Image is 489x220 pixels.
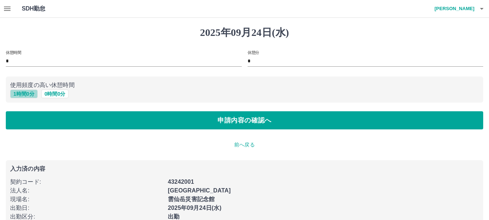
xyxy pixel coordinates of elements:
button: 申請内容の確認へ [6,111,483,129]
h1: 2025年09月24日(水) [6,26,483,39]
p: 現場名 : [10,195,163,204]
p: 前へ戻る [6,141,483,149]
label: 休憩分 [248,50,259,55]
b: 2025年09月24日(水) [168,205,221,211]
p: 契約コード : [10,178,163,186]
p: 使用頻度の高い休憩時間 [10,81,479,90]
label: 休憩時間 [6,50,21,55]
p: 入力済の内容 [10,166,479,172]
b: 43242001 [168,179,194,185]
button: 0時間0分 [41,90,69,98]
b: 雲仙岳災害記念館 [168,196,215,202]
button: 1時間0分 [10,90,38,98]
p: 法人名 : [10,186,163,195]
b: [GEOGRAPHIC_DATA] [168,187,231,194]
b: 出勤 [168,213,179,220]
p: 出勤日 : [10,204,163,212]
